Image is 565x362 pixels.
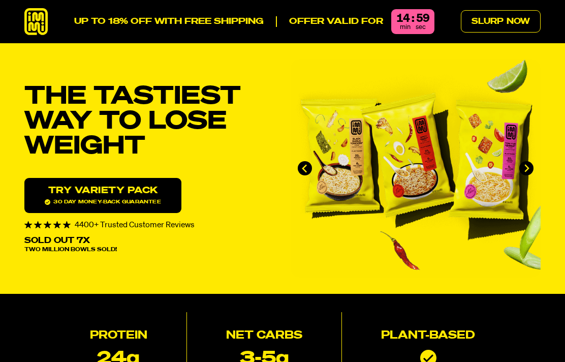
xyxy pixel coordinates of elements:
[24,237,90,245] p: Sold Out 7X
[298,161,312,175] button: Go to last slide
[396,13,410,25] div: 14
[461,10,541,33] a: Slurp Now
[276,16,383,27] p: Offer valid for
[416,13,429,25] div: 59
[74,16,264,27] p: UP TO 18% OFF WITH FREE SHIPPING
[416,24,426,31] span: sec
[24,247,117,253] span: Two Million Bowls Sold!
[24,178,181,213] a: Try variety Pack30 day money-back guarantee
[226,330,302,342] h2: Net Carbs
[291,59,541,278] li: 1 of 4
[519,161,533,175] button: Next slide
[381,330,475,342] h2: Plant-based
[400,24,411,31] span: min
[45,199,161,205] span: 30 day money-back guarantee
[24,221,274,229] div: 4400+ Trusted Customer Reviews
[412,13,414,25] div: :
[90,330,147,342] h2: Protein
[291,59,541,278] div: immi slideshow
[24,84,274,160] h1: THE TASTIEST WAY TO LOSE WEIGHT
